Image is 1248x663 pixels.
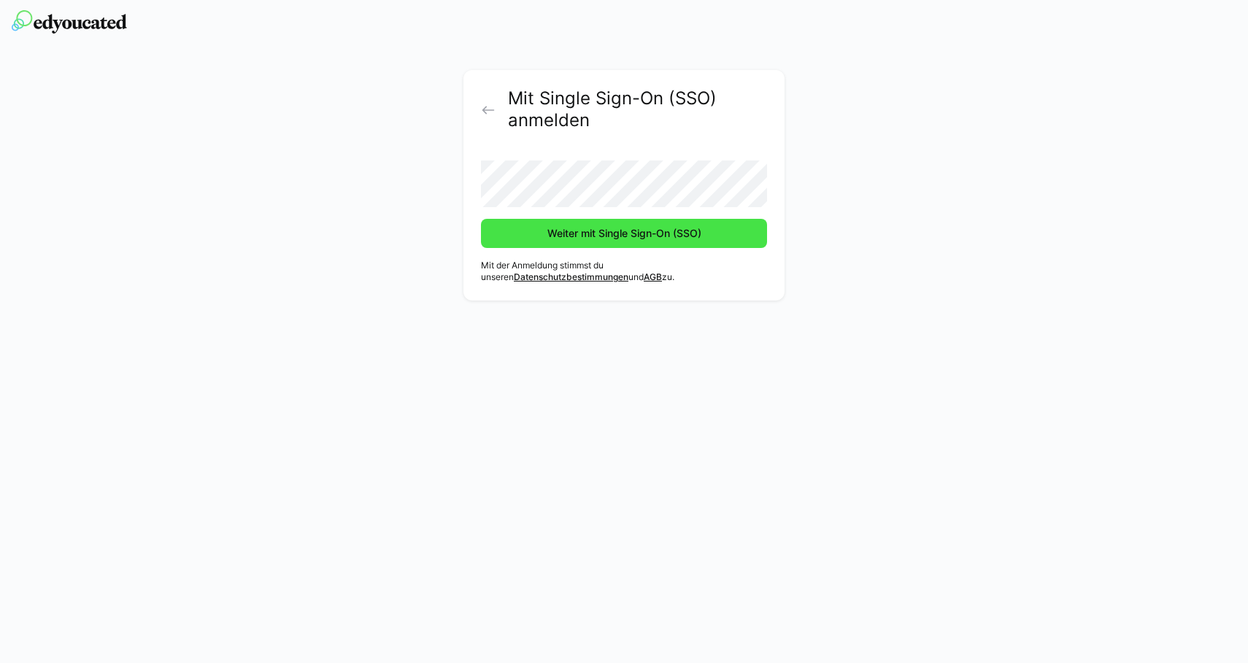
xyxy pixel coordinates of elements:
[481,260,767,283] p: Mit der Anmeldung stimmst du unseren und zu.
[12,10,127,34] img: edyoucated
[481,219,767,248] button: Weiter mit Single Sign-On (SSO)
[644,271,662,282] a: AGB
[514,271,628,282] a: Datenschutzbestimmungen
[508,88,767,131] h2: Mit Single Sign-On (SSO) anmelden
[545,226,704,241] span: Weiter mit Single Sign-On (SSO)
